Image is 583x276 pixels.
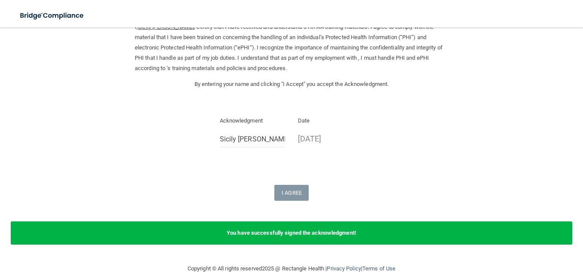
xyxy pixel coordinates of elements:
button: I Agree [274,185,309,201]
input: Full Name [220,132,285,147]
p: [DATE] [298,132,364,146]
p: Acknowledgment [220,116,285,126]
b: You have successfully signed the acknowledgment! [227,230,356,236]
img: bridge_compliance_login_screen.278c3ca4.svg [13,7,92,25]
p: Date [298,116,364,126]
a: Privacy Policy [327,265,361,272]
a: Terms of Use [362,265,395,272]
p: By entering your name and clicking "I Accept" you accept the Acknowledgment. [135,79,448,89]
p: I, , certify that I have received and understand 's HIPAA training materials. I agree to comply w... [135,22,448,74]
iframe: Drift Widget Chat Controller [540,217,573,249]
